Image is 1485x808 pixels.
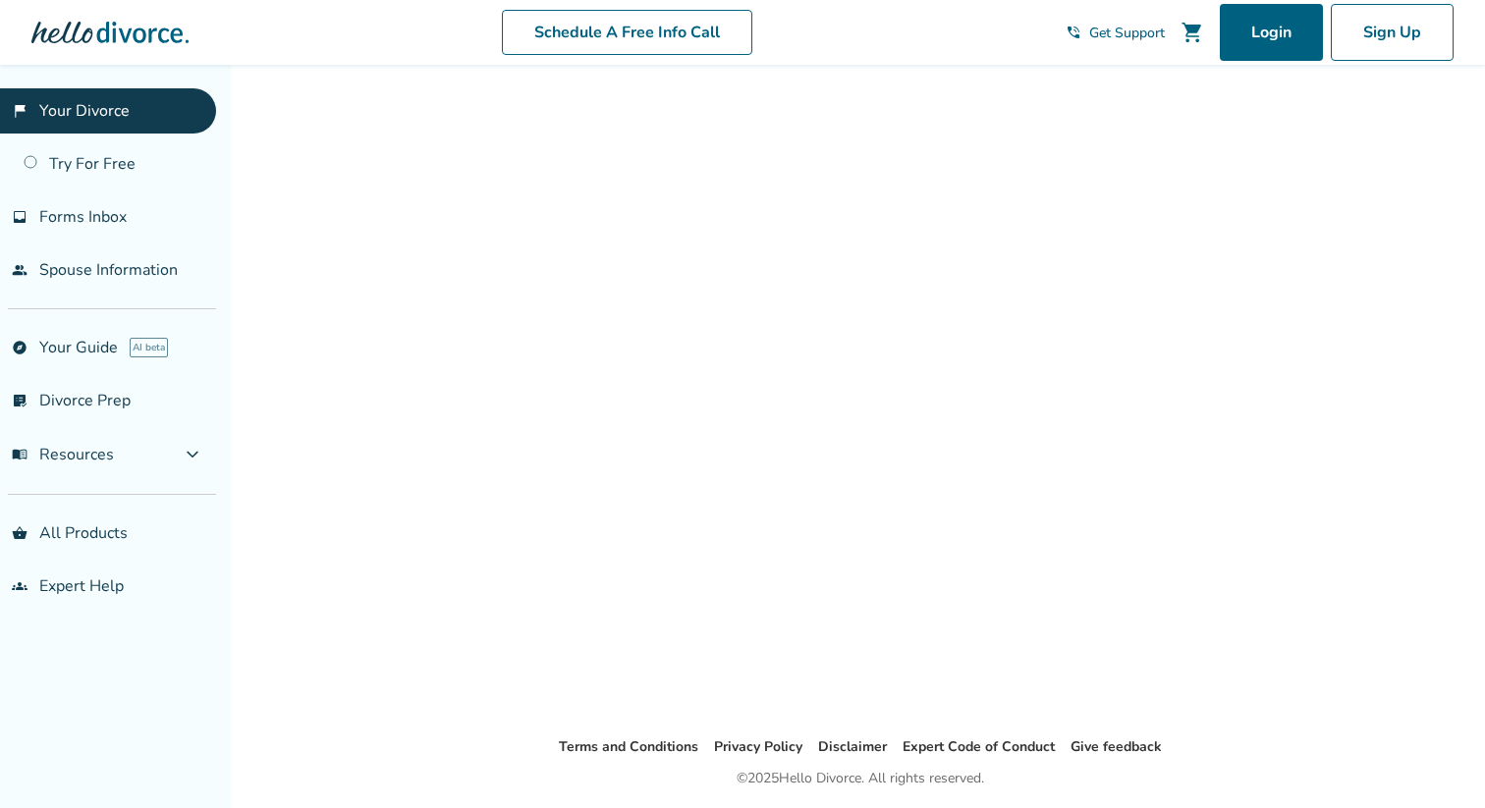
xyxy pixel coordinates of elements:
span: explore [12,340,27,355]
span: Get Support [1089,24,1165,42]
li: Disclaimer [818,735,887,759]
a: Sign Up [1331,4,1454,61]
a: Privacy Policy [714,737,802,756]
span: shopping_basket [12,525,27,541]
a: Expert Code of Conduct [903,737,1055,756]
span: inbox [12,209,27,225]
a: phone_in_talkGet Support [1066,24,1165,42]
span: menu_book [12,447,27,462]
span: phone_in_talk [1066,25,1081,40]
span: expand_more [181,443,204,466]
a: Schedule A Free Info Call [502,10,752,55]
span: Forms Inbox [39,206,127,228]
span: people [12,262,27,278]
a: Terms and Conditions [559,737,698,756]
span: groups [12,578,27,594]
a: Login [1220,4,1323,61]
span: Resources [12,444,114,465]
span: flag_2 [12,103,27,119]
div: © 2025 Hello Divorce. All rights reserved. [737,767,984,790]
span: AI beta [130,338,168,357]
span: list_alt_check [12,393,27,408]
li: Give feedback [1071,735,1162,759]
span: shopping_cart [1181,21,1204,44]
